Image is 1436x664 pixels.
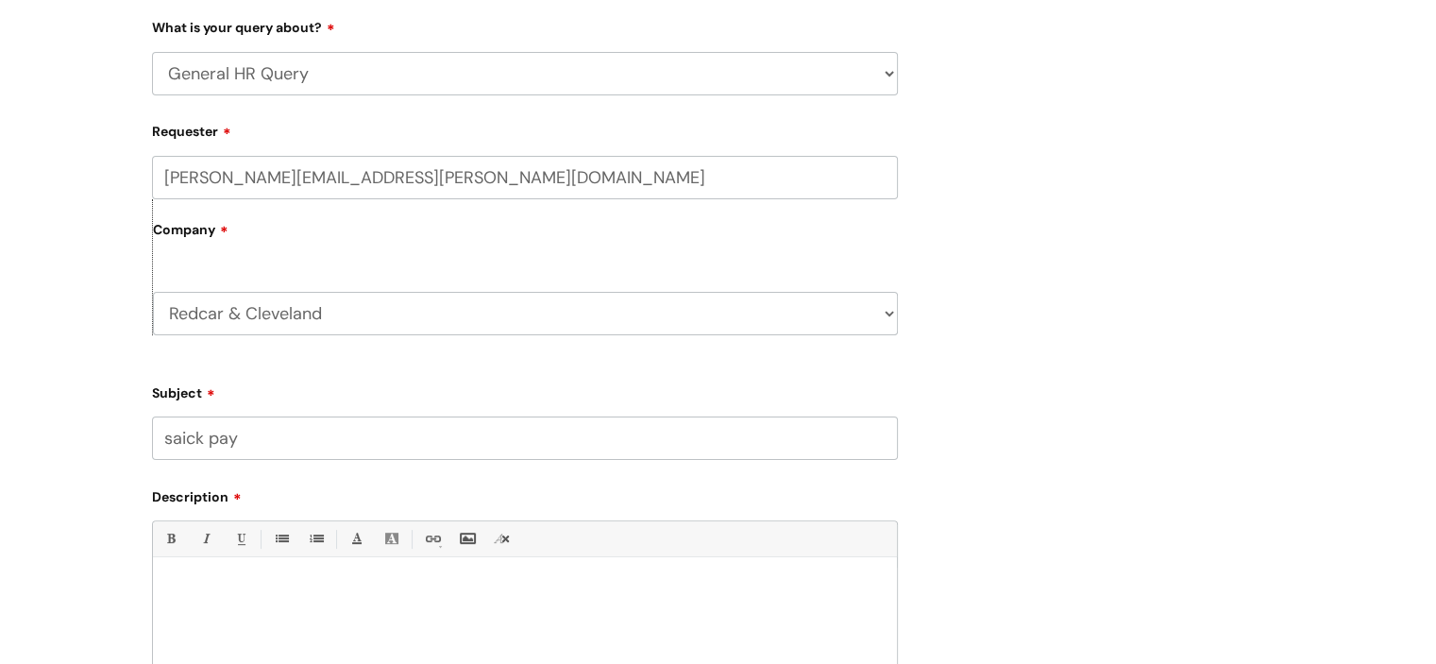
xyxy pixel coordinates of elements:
[420,527,444,551] a: Link
[380,527,403,551] a: Back Color
[345,527,368,551] a: Font Color
[152,483,898,505] label: Description
[228,527,252,551] a: Underline(Ctrl-U)
[152,156,898,199] input: Email
[304,527,328,551] a: 1. Ordered List (Ctrl-Shift-8)
[152,379,898,401] label: Subject
[152,117,898,140] label: Requester
[269,527,293,551] a: • Unordered List (Ctrl-Shift-7)
[152,13,898,36] label: What is your query about?
[153,215,898,258] label: Company
[455,527,479,551] a: Insert Image...
[159,527,182,551] a: Bold (Ctrl-B)
[490,527,514,551] a: Remove formatting (Ctrl-\)
[194,527,217,551] a: Italic (Ctrl-I)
